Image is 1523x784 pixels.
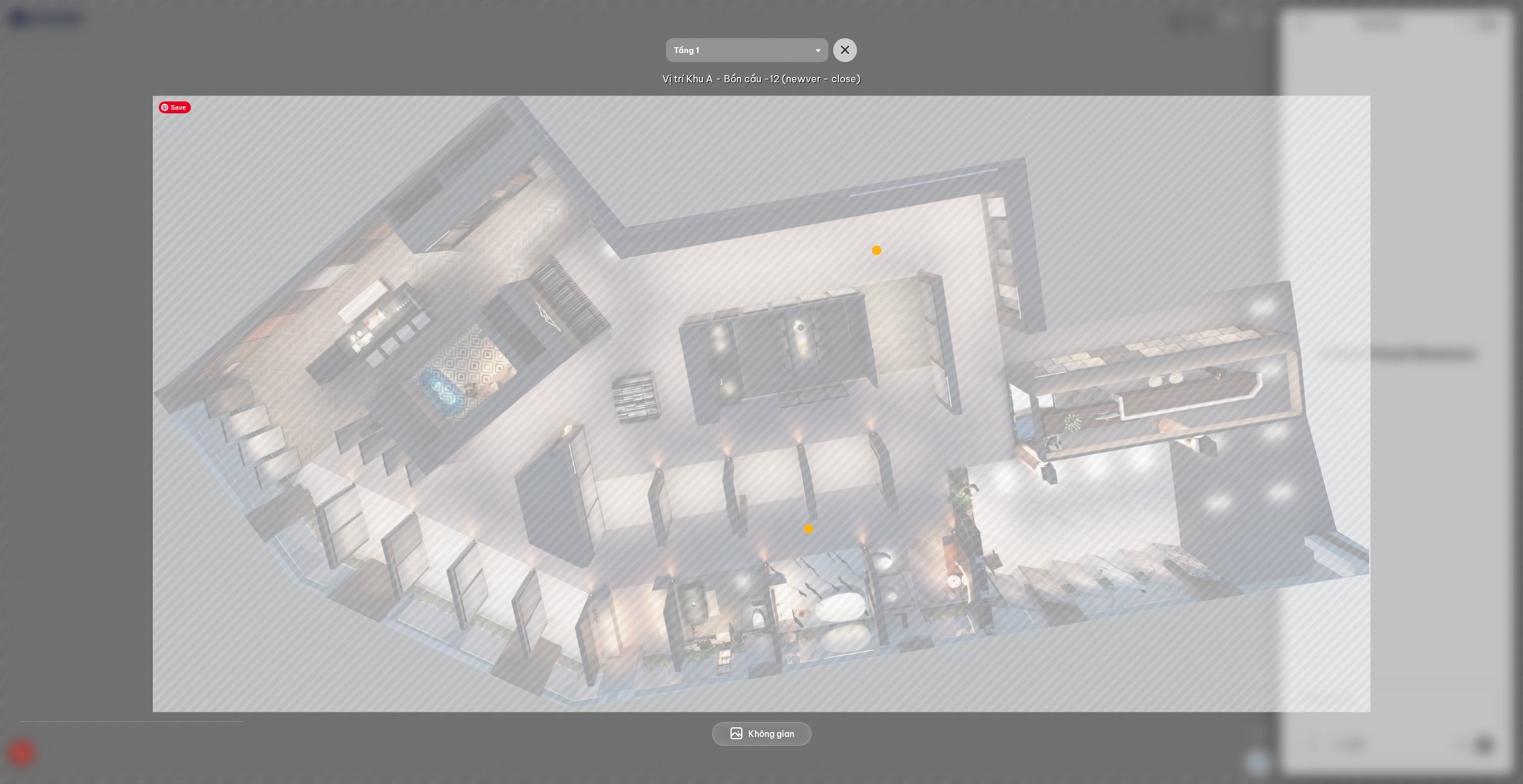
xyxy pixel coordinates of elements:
[748,728,794,740] span: Không gian
[19,72,1504,86] div: Vị trí Khu A - Bồn cầu -12 (newver - close)
[674,38,821,62] span: Tầng 1
[159,101,191,113] span: Save
[153,95,1371,712] img: shome_ha_dong_l_ZJLELUXWZUJH.png
[712,722,812,746] button: Không gian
